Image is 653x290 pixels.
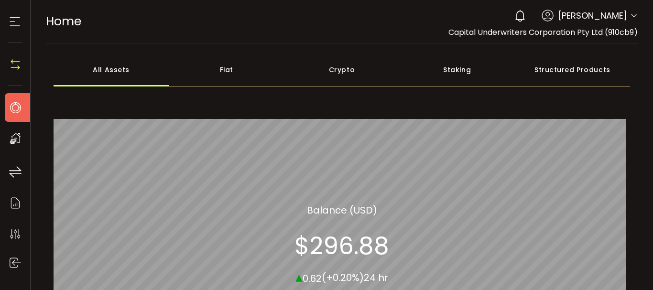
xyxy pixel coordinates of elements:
[169,53,284,86] div: Fiat
[364,271,388,284] span: 24 hr
[46,13,81,30] span: Home
[515,53,630,86] div: Structured Products
[294,231,389,260] section: $296.88
[54,53,169,86] div: All Assets
[322,271,364,284] span: (+0.20%)
[303,271,322,285] span: 0.62
[8,57,22,72] img: N4P5cjLOiQAAAABJRU5ErkJggg==
[605,244,653,290] iframe: Chat Widget
[558,9,627,22] span: [PERSON_NAME]
[400,53,515,86] div: Staking
[284,53,399,86] div: Crypto
[448,27,638,38] span: Capital Underwriters Corporation Pty Ltd (910cb9)
[307,203,377,217] section: Balance (USD)
[295,266,303,287] span: ▴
